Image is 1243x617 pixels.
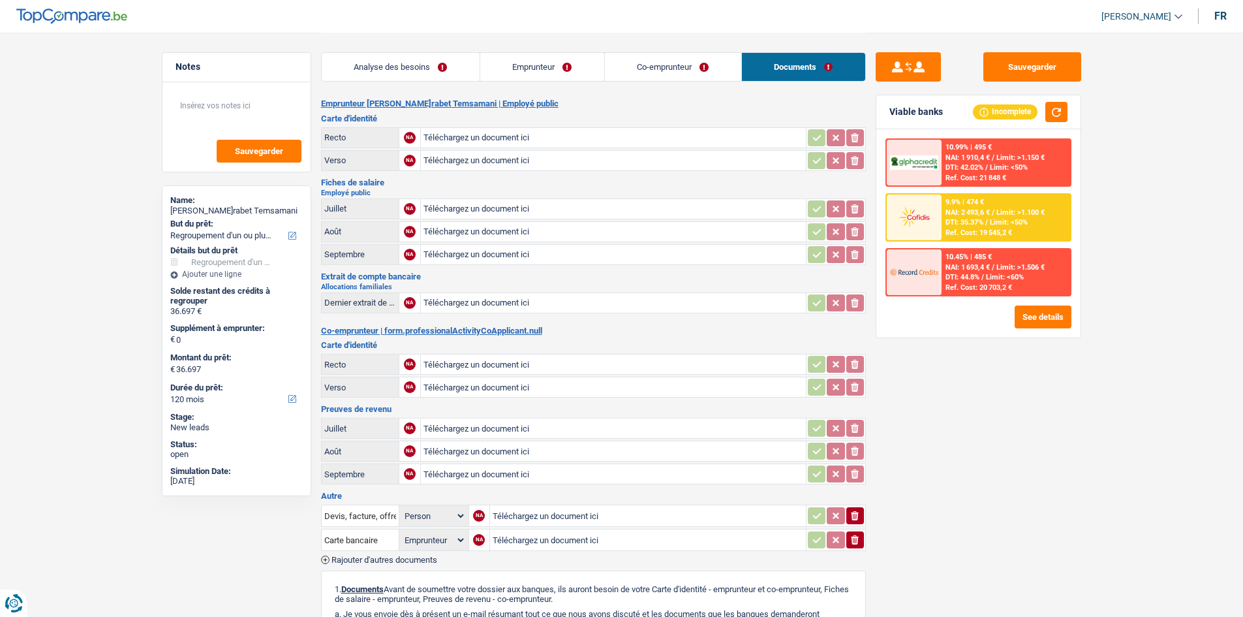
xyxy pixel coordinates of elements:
[170,334,175,345] span: €
[335,584,852,604] p: 1. Avant de soumettre votre dossier aux banques, ils auront besoin de votre Carte d'identité - em...
[16,8,127,24] img: TopCompare Logo
[889,106,943,118] div: Viable banks
[324,204,396,214] div: Juillet
[1015,306,1071,328] button: See details
[945,153,990,162] span: NAI: 1 910,4 €
[945,263,990,272] span: NAI: 1 693,4 €
[321,405,866,413] h3: Preuves de revenu
[321,341,866,349] h3: Carte d'identité
[985,163,988,172] span: /
[321,492,866,500] h3: Autre
[404,297,416,309] div: NA
[480,53,604,81] a: Emprunteur
[945,174,1006,182] div: Ref. Cost: 21 848 €
[404,249,416,261] div: NA
[324,424,396,434] div: Juillet
[996,263,1045,272] span: Limit: >1.506 €
[170,206,303,216] div: [PERSON_NAME]rabet Temsamani
[324,383,396,392] div: Verso
[945,283,1012,292] div: Ref. Cost: 20 703,2 €
[170,219,300,229] label: But du prêt:
[217,140,301,163] button: Sauvegarder
[1091,6,1182,27] a: [PERSON_NAME]
[992,263,994,272] span: /
[324,469,396,479] div: Septembre
[321,326,866,336] h2: Co-emprunteur | form.professionalActivityCoApplicant.null
[473,510,485,522] div: NA
[170,439,303,450] div: Status:
[945,143,992,151] div: 10.99% | 495 €
[985,218,988,227] span: /
[992,153,994,162] span: /
[324,360,396,370] div: Recto
[996,153,1045,162] span: Limit: >1.150 €
[321,283,866,291] h2: Allocations familiales
[170,306,303,317] div: 36.697 €
[324,133,396,142] div: Recto
[170,422,303,433] div: New leads
[981,273,984,281] span: /
[170,323,300,334] label: Supplément à emprunter:
[321,99,866,109] h2: Emprunteur [PERSON_NAME]rabet Temsamani | Employé public
[170,364,175,375] span: €
[945,198,984,206] div: 9.9% | 474 €
[990,163,1028,172] span: Limit: <50%
[176,61,298,72] h5: Notes
[170,195,303,206] div: Name:
[170,476,303,486] div: [DATE]
[890,260,938,284] img: Record Credits
[324,298,396,308] div: Dernier extrait de compte pour vos allocations familiales
[1214,10,1227,22] div: fr
[990,218,1028,227] span: Limit: <50%
[324,155,396,165] div: Verso
[170,466,303,477] div: Simulation Date:
[945,229,1012,237] div: Ref. Cost: 19 545,2 €
[324,447,396,456] div: Août
[324,227,396,236] div: Août
[404,132,416,144] div: NA
[404,445,416,457] div: NA
[321,272,866,281] h3: Extrait de compte bancaire
[170,412,303,422] div: Stage:
[404,381,416,393] div: NA
[945,163,983,172] span: DTI: 42.02%
[321,178,866,187] h3: Fiches de salaire
[404,226,416,238] div: NA
[983,52,1081,82] button: Sauvegarder
[945,273,979,281] span: DTI: 44.8%
[235,147,283,155] span: Sauvegarder
[890,155,938,170] img: AlphaCredit
[170,286,303,306] div: Solde restant des crédits à regrouper
[321,114,866,123] h3: Carte d'identité
[322,53,480,81] a: Analyse des besoins
[1101,11,1171,22] span: [PERSON_NAME]
[945,253,992,261] div: 10.45% | 485 €
[404,422,416,434] div: NA
[170,353,300,363] label: Montant du prêt:
[404,468,416,480] div: NA
[996,208,1045,217] span: Limit: >1.100 €
[605,53,741,81] a: Co-emprunteur
[890,205,938,229] img: Cofidis
[321,189,866,197] h2: Employé public
[324,249,396,259] div: Septembre
[170,270,303,279] div: Ajouter une ligne
[170,449,303,460] div: open
[404,155,416,166] div: NA
[404,358,416,370] div: NA
[404,203,416,215] div: NA
[473,534,485,546] div: NA
[170,383,300,393] label: Durée du prêt:
[945,208,990,217] span: NAI: 2 493,6 €
[331,556,437,564] span: Rajouter d'autres documents
[973,104,1037,119] div: Incomplete
[321,556,437,564] button: Rajouter d'autres documents
[341,584,384,594] span: Documents
[945,218,983,227] span: DTI: 35.37%
[742,53,865,81] a: Documents
[992,208,994,217] span: /
[986,273,1024,281] span: Limit: <60%
[170,245,303,256] div: Détails but du prêt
